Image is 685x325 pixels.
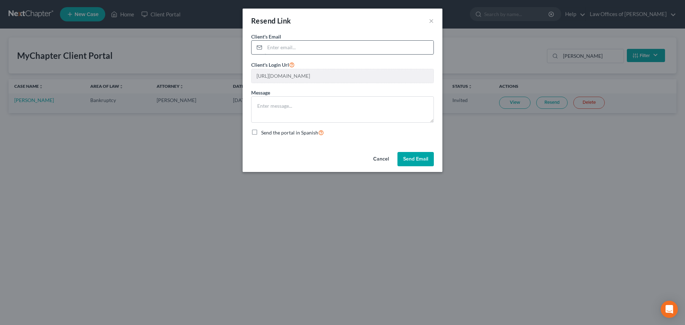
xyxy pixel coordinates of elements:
button: × [429,16,434,25]
label: Message [251,89,270,96]
button: Cancel [367,152,395,166]
label: Client's Login Url [251,60,295,69]
span: Client's Email [251,34,281,40]
div: Resend Link [251,16,291,26]
input: -- [252,69,433,83]
div: Open Intercom Messenger [661,301,678,318]
input: Enter email... [265,41,433,54]
span: Send the portal in Spanish [261,130,318,136]
button: Send Email [397,152,434,166]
